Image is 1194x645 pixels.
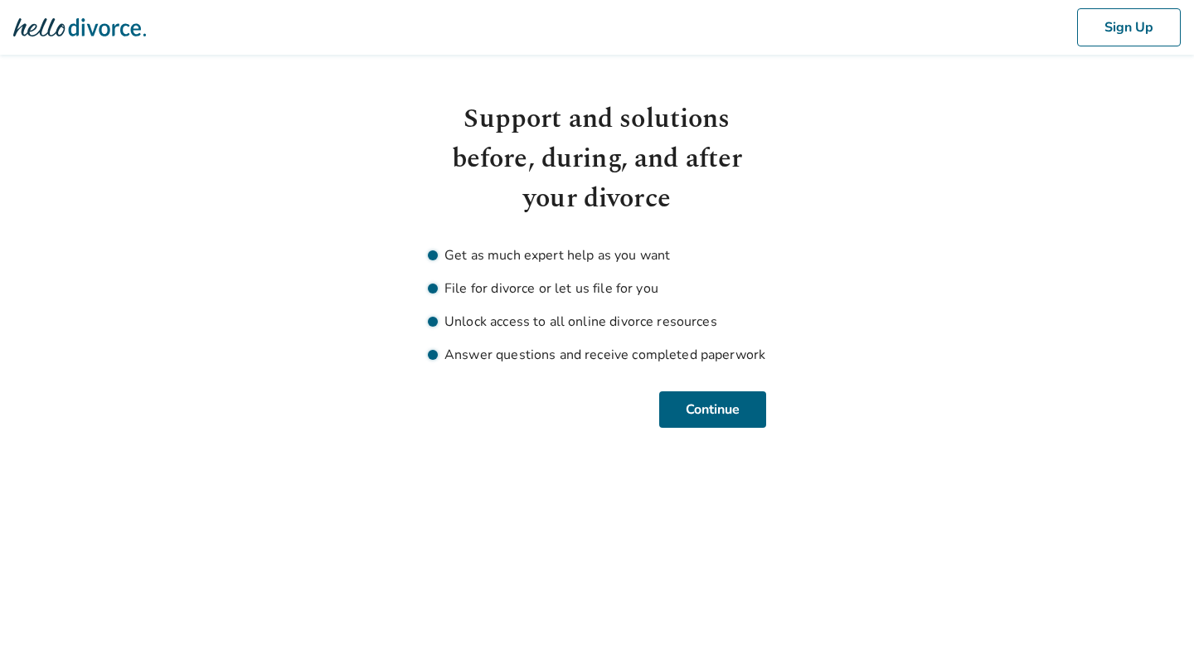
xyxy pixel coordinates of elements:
li: Answer questions and receive completed paperwork [428,345,766,365]
li: File for divorce or let us file for you [428,279,766,298]
li: Unlock access to all online divorce resources [428,312,766,332]
button: Continue [659,391,766,428]
h1: Support and solutions before, during, and after your divorce [428,99,766,219]
li: Get as much expert help as you want [428,245,766,265]
button: Sign Up [1077,8,1181,46]
img: Hello Divorce Logo [13,11,146,44]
